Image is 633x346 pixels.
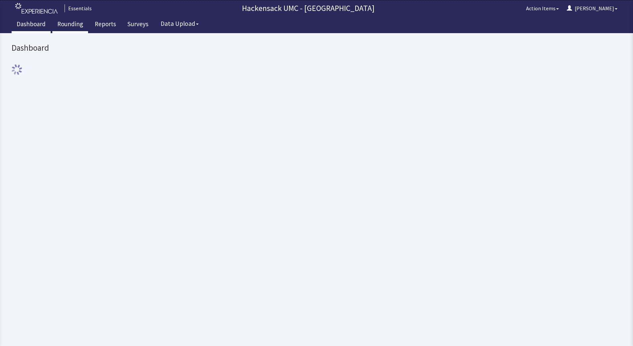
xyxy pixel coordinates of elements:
[65,4,92,12] div: Essentials
[12,17,51,33] a: Dashboard
[563,2,621,15] button: [PERSON_NAME]
[122,17,153,33] a: Surveys
[157,18,203,30] button: Data Upload
[522,2,563,15] button: Action Items
[52,17,88,33] a: Rounding
[94,3,522,14] p: Hackensack UMC - [GEOGRAPHIC_DATA]
[90,17,121,33] a: Reports
[15,3,58,14] img: experiencia_logo.png
[12,10,466,20] h2: Dashboard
